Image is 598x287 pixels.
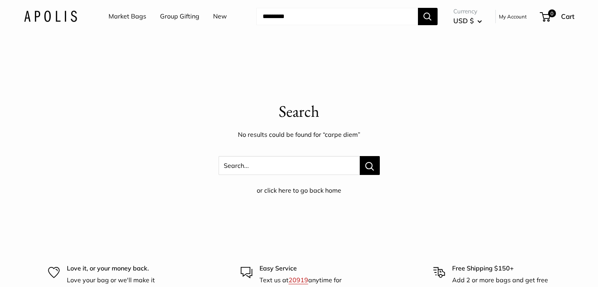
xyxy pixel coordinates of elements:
span: Currency [453,6,482,17]
button: Search [418,8,438,25]
button: Search... [360,156,380,175]
a: or click here to go back home [257,186,341,194]
a: New [213,11,227,22]
button: USD $ [453,15,482,27]
span: USD $ [453,17,474,25]
span: Cart [561,12,574,20]
p: Easy Service [259,263,358,274]
a: 20919 [289,276,308,284]
p: No results could be found for “carpe diem” [24,129,574,141]
p: Search [24,100,574,123]
p: Love it, or your money back. [67,263,165,274]
span: 0 [548,9,556,17]
a: My Account [499,12,527,21]
input: Search... [256,8,418,25]
img: Apolis [24,11,77,22]
p: Free Shipping $150+ [452,263,550,274]
a: 0 Cart [541,10,574,23]
a: Market Bags [109,11,146,22]
a: Group Gifting [160,11,199,22]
